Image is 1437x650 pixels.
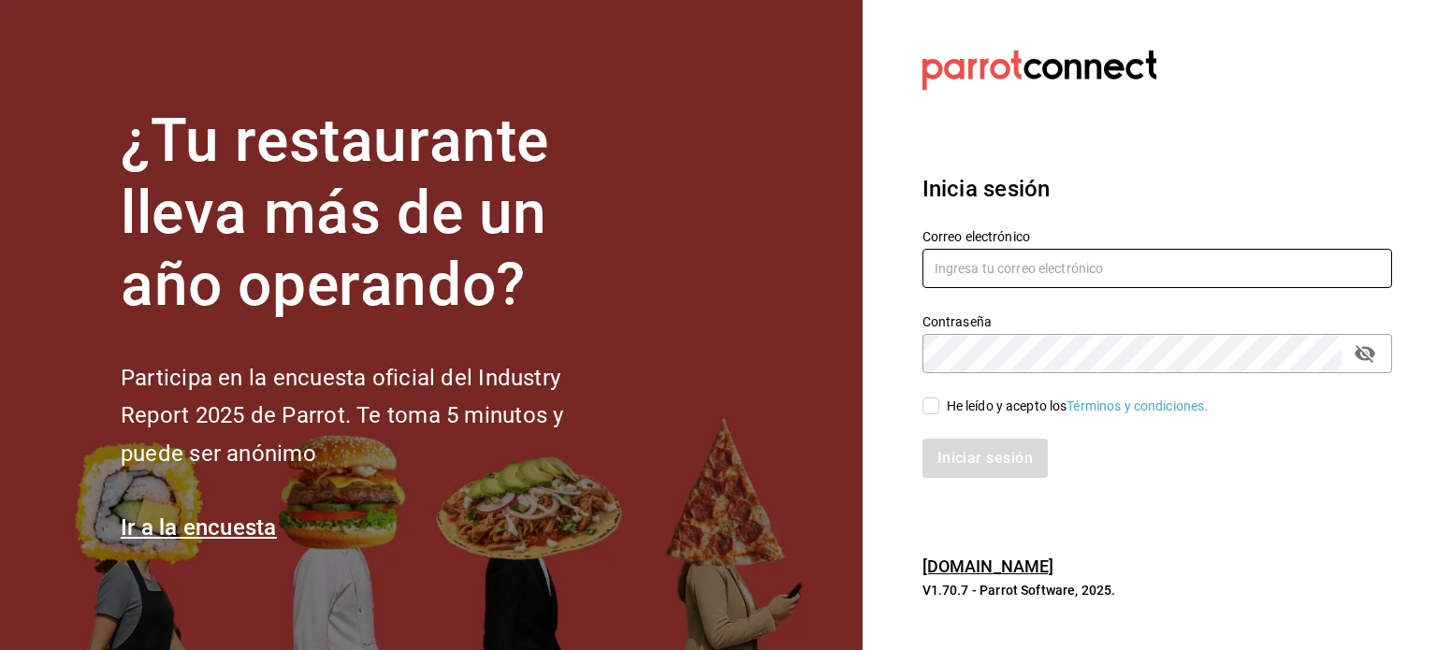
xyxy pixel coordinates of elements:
label: Correo electrónico [922,230,1392,243]
p: V1.70.7 - Parrot Software, 2025. [922,581,1392,599]
input: Ingresa tu correo electrónico [922,249,1392,288]
label: Contraseña [922,315,1392,328]
div: He leído y acepto los [947,397,1209,416]
a: Ir a la encuesta [121,514,277,541]
h1: ¿Tu restaurante lleva más de un año operando? [121,106,626,321]
h3: Inicia sesión [922,172,1392,206]
a: Términos y condiciones. [1067,398,1208,413]
a: [DOMAIN_NAME] [922,556,1054,576]
h2: Participa en la encuesta oficial del Industry Report 2025 de Parrot. Te toma 5 minutos y puede se... [121,359,626,473]
button: passwordField [1349,338,1381,369]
